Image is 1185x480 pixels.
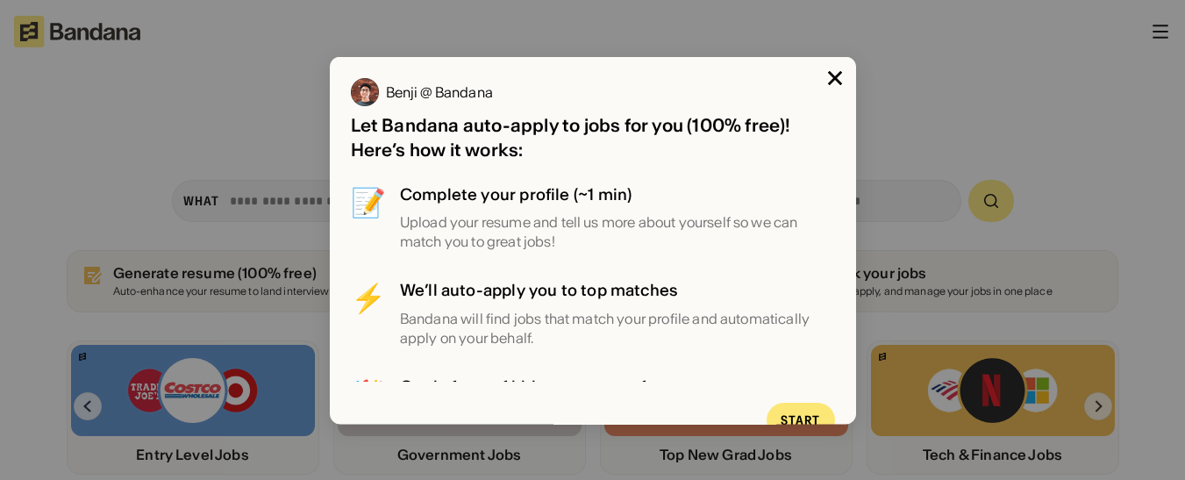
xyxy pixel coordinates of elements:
div: Bandana will find jobs that match your profile and automatically apply on your behalf. [400,308,835,347]
div: 🎉 [351,376,386,444]
div: We’ll auto-apply you to top matches [400,279,835,301]
div: Upload your resume and tell us more about yourself so we can match you to great jobs! [400,211,835,251]
div: Let Bandana auto-apply to jobs for you (100% free)! Here’s how it works: [351,112,835,161]
div: ⚡️ [351,279,386,347]
img: Benji @ Bandana [351,77,379,105]
div: 📝 [351,183,386,251]
div: Start [781,413,821,426]
div: Complete your profile (~1 min) [400,183,835,204]
div: Benji @ Bandana [386,84,493,98]
div: Get in front of hiring managers fast [400,376,835,398]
